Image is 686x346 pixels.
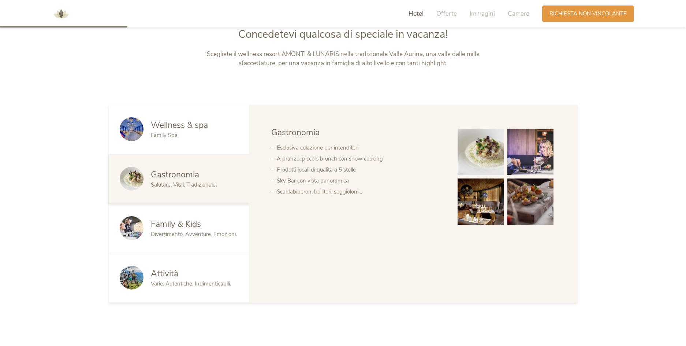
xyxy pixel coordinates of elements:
span: Gastronomia [151,169,199,180]
span: Hotel [409,10,424,18]
li: A pranzo: piccolo brunch con show cooking [277,153,443,164]
span: Varie. Autentiche. Indimenticabili. [151,280,231,287]
span: Wellness & spa [151,119,208,131]
span: Richiesta non vincolante [549,10,627,18]
span: Concedetevi qualcosa di speciale in vacanza! [238,27,448,41]
li: Scaldabiberon, bollitori, seggioloni… [277,186,443,197]
span: Offerte [436,10,457,18]
li: Esclusiva colazione per intenditori [277,142,443,153]
li: Sky Bar con vista panoramica [277,175,443,186]
p: Scegliete il wellness resort AMONTI & LUNARIS nella tradizionale Valle Aurina, una valle dalle mi... [190,49,496,68]
span: Divertimento. Avventure. Emozioni. [151,231,237,238]
a: AMONTI & LUNARIS Wellnessresort [50,11,72,16]
li: Prodotti locali di qualità a 5 stelle [277,164,443,175]
span: Family & Kids [151,218,201,230]
span: Camere [508,10,529,18]
span: Immagini [470,10,495,18]
span: Gastronomia [271,127,320,138]
span: Attività [151,268,178,279]
span: Family Spa [151,132,178,139]
img: AMONTI & LUNARIS Wellnessresort [50,3,72,25]
span: Salutare. Vital. Tradizionale. [151,181,217,188]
